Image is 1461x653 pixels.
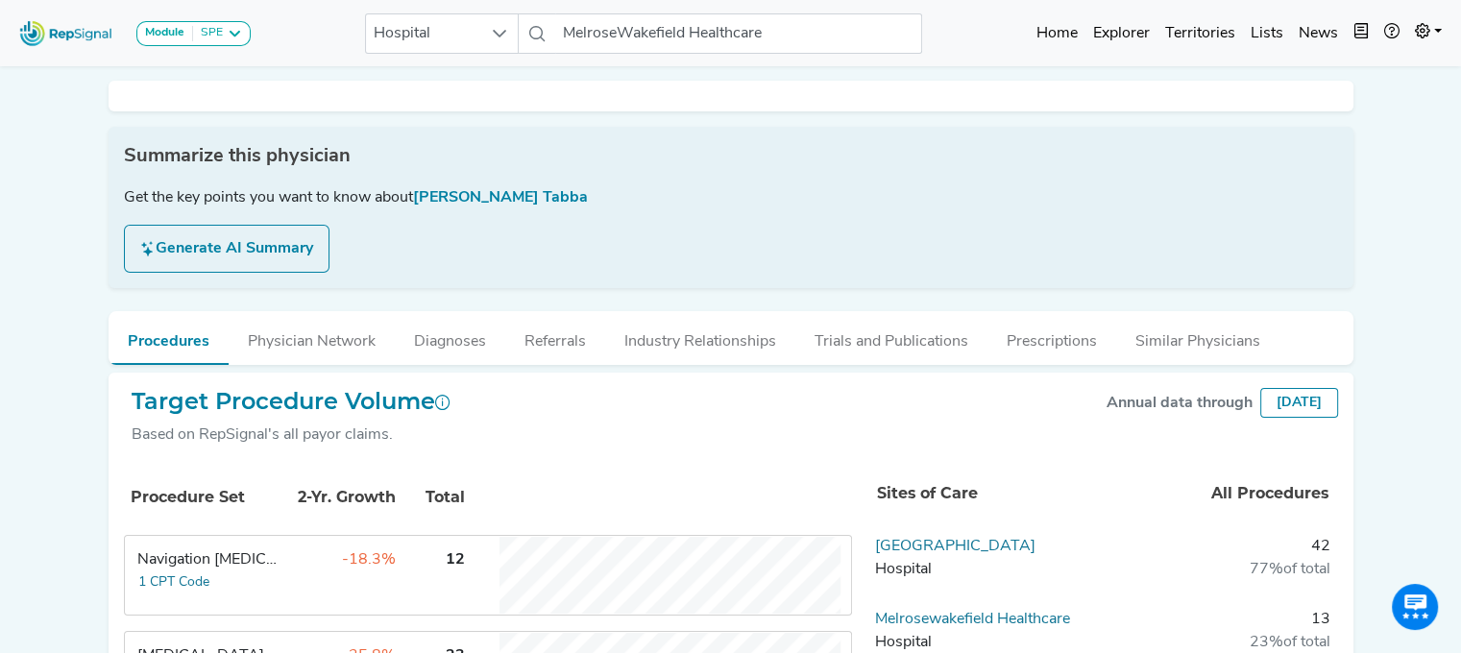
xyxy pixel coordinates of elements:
div: Annual data through [1107,392,1253,415]
a: [GEOGRAPHIC_DATA] [875,539,1035,554]
span: 23% [1249,635,1282,650]
input: Search a hospital [555,13,922,54]
h2: Target Procedure Volume [132,388,450,416]
button: Diagnoses [395,311,505,363]
div: Hospital [875,558,1095,581]
div: Navigation Bronchoscopy [137,548,281,571]
a: Melrosewakefield Healthcare [875,612,1070,627]
span: 77% [1249,562,1282,577]
div: Get the key points you want to know about [124,186,1338,209]
span: Summarize this physician [124,142,351,171]
a: Home [1029,14,1085,53]
button: Referrals [505,311,605,363]
div: Based on RepSignal's all payor claims. [132,423,450,447]
span: Hospital [366,14,481,53]
a: Territories [1157,14,1243,53]
a: Explorer [1085,14,1157,53]
div: SPE [193,26,223,41]
button: Industry Relationships [605,311,795,363]
td: Tufts Medical Center [867,535,1103,593]
button: Trials and Publications [795,311,987,363]
button: Generate AI Summary [124,225,329,273]
a: News [1291,14,1346,53]
button: Physician Network [229,311,395,363]
button: Procedures [109,311,229,365]
button: ModuleSPE [136,21,251,46]
th: All Procedures [1103,462,1337,525]
th: Total [401,465,468,530]
td: 42 [1103,535,1338,593]
button: Similar Physicians [1116,311,1279,363]
th: Sites of Care [868,462,1103,525]
span: 12 [446,552,465,568]
button: 1 CPT Code [137,571,210,593]
button: Prescriptions [987,311,1116,363]
div: [DATE] [1260,388,1338,418]
span: -18.3% [342,552,396,568]
strong: Module [145,27,184,38]
a: Lists [1243,14,1291,53]
button: Intel Book [1346,14,1376,53]
div: of total [1110,558,1330,581]
th: 2-Yr. Growth [274,465,399,530]
span: [PERSON_NAME] Tabba [413,190,588,206]
th: Procedure Set [128,465,272,530]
